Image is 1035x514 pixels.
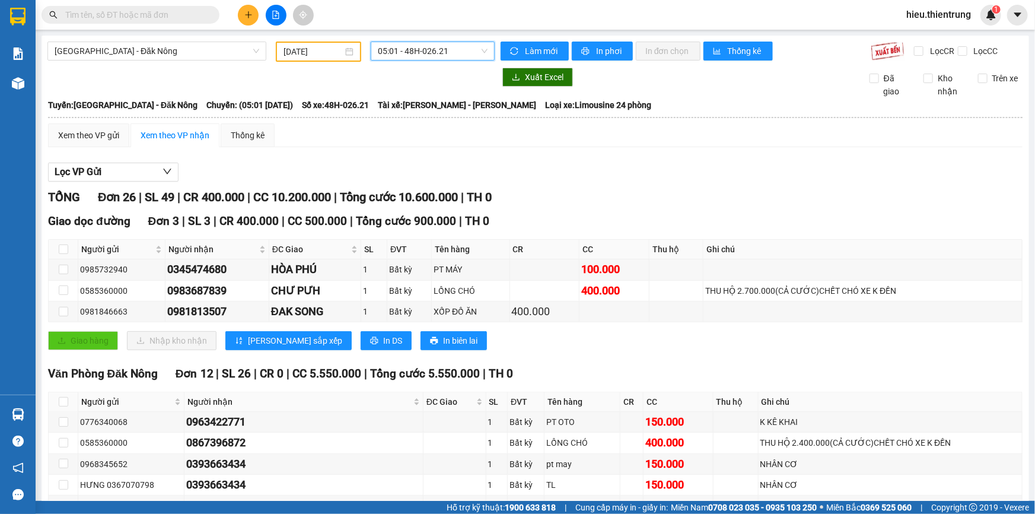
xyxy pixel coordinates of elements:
[579,240,649,259] th: CC
[994,5,998,14] span: 1
[705,284,1020,297] div: THU HỘ 2.700.000(CẢ CƯỚC)CHẾT CHÓ XE K ĐỀN
[760,436,1020,449] div: THU HỘ 2.400.000(CẢ CƯỚC)CHẾT CHÓ XE K ĐỀN
[986,9,996,20] img: icon-new-feature
[167,261,267,278] div: 0345474680
[546,478,617,491] div: TL
[759,392,1023,412] th: Ghi chú
[510,47,520,56] span: sync
[546,499,617,512] div: pt máy
[293,5,314,26] button: aim
[350,214,353,228] span: |
[969,45,1000,58] span: Lọc CC
[167,283,267,299] div: 0983687839
[334,190,337,204] span: |
[488,458,506,471] div: 1
[644,392,714,412] th: CC
[12,47,24,60] img: solution-icon
[581,283,647,299] div: 400.000
[260,367,284,380] span: CR 0
[509,499,542,512] div: Bất kỳ
[992,5,1001,14] sup: 1
[49,11,58,19] span: search
[728,45,763,58] span: Thống kê
[596,45,623,58] span: In phơi
[214,214,216,228] span: |
[80,436,182,449] div: 0585360000
[55,164,101,179] span: Lọc VP Gửi
[645,434,711,451] div: 400.000
[12,77,24,90] img: warehouse-icon
[168,243,257,256] span: Người nhận
[271,261,359,278] div: HÒA PHÚ
[293,367,362,380] span: CC 5.550.000
[546,436,617,449] div: LỒNG CHÓ
[465,214,489,228] span: TH 0
[127,331,216,350] button: downloadNhập kho nhận
[186,497,421,514] div: 0972623493
[421,331,487,350] button: printerIn biên lai
[80,415,182,429] div: 0776340068
[645,456,711,472] div: 150.000
[80,305,163,318] div: 0981846663
[98,190,136,204] span: Đơn 26
[509,436,542,449] div: Bất kỳ
[65,8,205,21] input: Tìm tên, số ĐT hoặc mã đơn
[231,129,265,142] div: Thống kê
[488,499,506,512] div: 1
[434,284,507,297] div: LỒNG CHÓ
[505,503,556,512] strong: 1900 633 818
[488,436,506,449] div: 1
[272,243,349,256] span: ĐC Giao
[363,284,385,297] div: 1
[163,167,172,176] span: down
[302,99,369,112] span: Số xe: 48H-026.21
[525,45,559,58] span: Làm mới
[253,190,331,204] span: CC 10.200.000
[284,45,343,58] input: 11/10/2025
[861,503,912,512] strong: 0369 525 060
[510,240,580,259] th: CR
[871,42,905,61] img: 9k=
[287,367,290,380] span: |
[501,42,569,61] button: syncLàm mới
[703,240,1023,259] th: Ghi chú
[139,190,142,204] span: |
[80,263,163,276] div: 0985732940
[897,7,980,22] span: hieu.thientrung
[282,214,285,228] span: |
[645,414,711,430] div: 150.000
[80,478,182,491] div: HƯNG 0367070798
[383,334,402,347] span: In DS
[206,99,293,112] span: Chuyến: (05:01 [DATE])
[58,129,119,142] div: Xem theo VP gửi
[760,478,1020,491] div: NHÂN CƠ
[760,415,1020,429] div: K KÊ KHAI
[299,11,307,19] span: aim
[486,392,508,412] th: SL
[760,499,1020,512] div: NHÂN CƠ
[48,163,179,182] button: Lọc VP Gửi
[502,68,573,87] button: downloadXuất Excel
[512,303,578,320] div: 400.000
[186,414,421,430] div: 0963422771
[48,367,158,380] span: Văn Phòng Đăk Nông
[544,392,620,412] th: Tên hàng
[820,505,823,510] span: ⚪️
[426,395,474,408] span: ĐC Giao
[378,42,488,60] span: 05:01 - 48H-026.21
[176,367,214,380] span: Đơn 12
[187,395,411,408] span: Người nhận
[581,47,591,56] span: printer
[483,367,486,380] span: |
[271,283,359,299] div: CHƯ PƯH
[141,129,209,142] div: Xem theo VP nhận
[148,214,180,228] span: Đơn 3
[216,367,219,380] span: |
[186,434,421,451] div: 0867396872
[238,5,259,26] button: plus
[434,263,507,276] div: PT MÁY
[145,190,174,204] span: SL 49
[826,501,912,514] span: Miền Bắc
[1007,5,1028,26] button: caret-down
[371,367,480,380] span: Tổng cước 5.550.000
